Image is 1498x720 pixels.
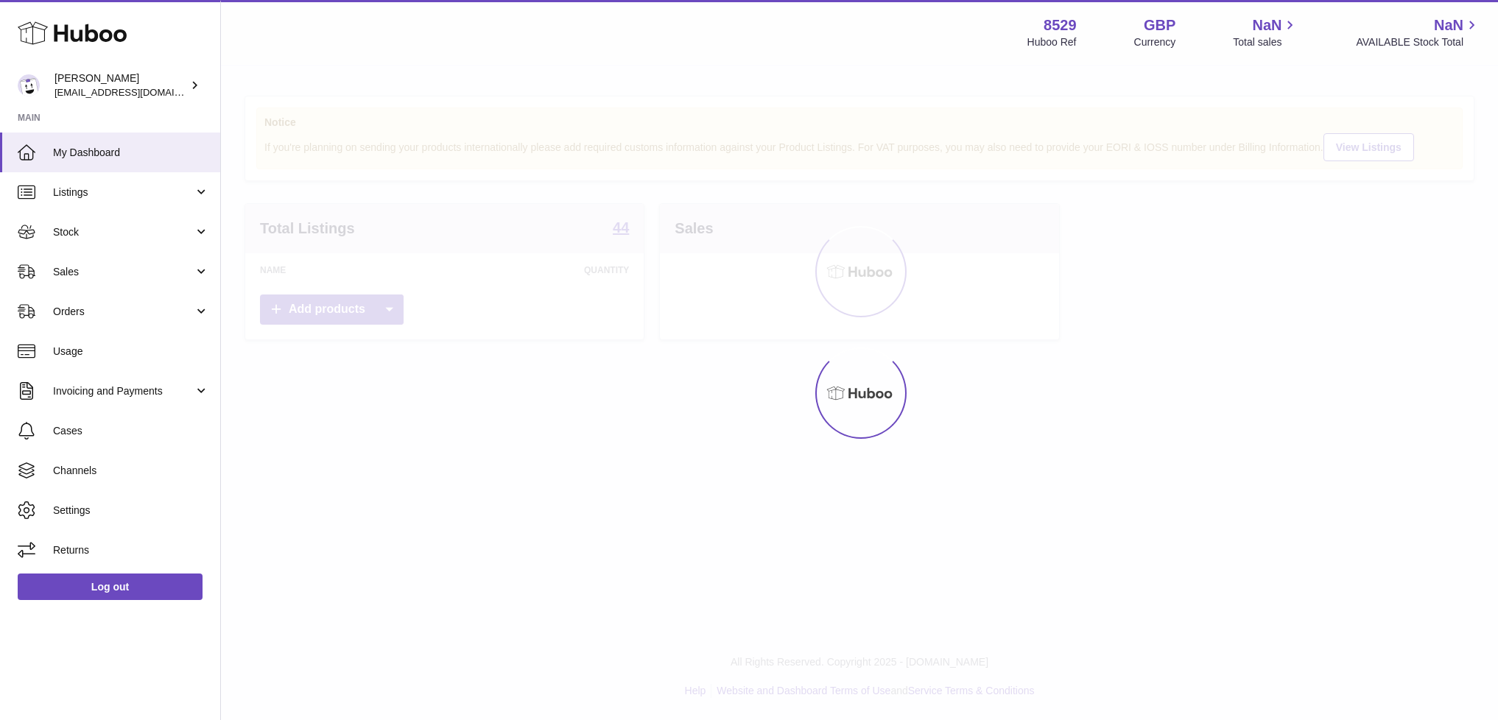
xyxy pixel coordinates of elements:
[53,464,209,478] span: Channels
[1233,35,1298,49] span: Total sales
[1434,15,1463,35] span: NaN
[18,573,203,600] a: Log out
[1233,15,1298,49] a: NaN Total sales
[54,86,217,98] span: [EMAIL_ADDRESS][DOMAIN_NAME]
[18,74,40,96] img: admin@redgrass.ch
[53,225,194,239] span: Stock
[1044,15,1077,35] strong: 8529
[53,305,194,319] span: Orders
[53,345,209,359] span: Usage
[1027,35,1077,49] div: Huboo Ref
[54,71,187,99] div: [PERSON_NAME]
[1252,15,1281,35] span: NaN
[53,384,194,398] span: Invoicing and Payments
[53,424,209,438] span: Cases
[53,146,209,160] span: My Dashboard
[53,504,209,518] span: Settings
[53,265,194,279] span: Sales
[1144,15,1175,35] strong: GBP
[1134,35,1176,49] div: Currency
[53,186,194,200] span: Listings
[53,543,209,557] span: Returns
[1356,35,1480,49] span: AVAILABLE Stock Total
[1356,15,1480,49] a: NaN AVAILABLE Stock Total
